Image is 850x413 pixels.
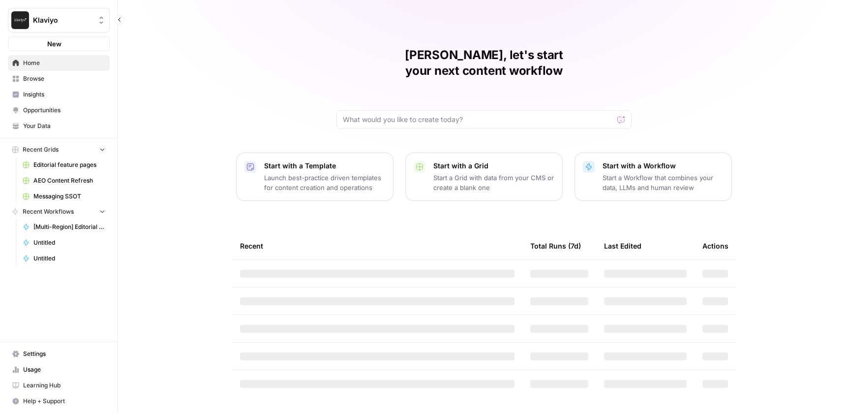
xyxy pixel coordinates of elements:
[18,189,110,204] a: Messaging SSOT
[33,254,105,263] span: Untitled
[33,160,105,169] span: Editorial feature pages
[8,102,110,118] a: Opportunities
[23,90,105,99] span: Insights
[240,232,515,259] div: Recent
[8,55,110,71] a: Home
[8,142,110,157] button: Recent Grids
[23,59,105,67] span: Home
[33,238,105,247] span: Untitled
[575,153,732,201] button: Start with a WorkflowStart a Workflow that combines your data, LLMs and human review
[8,87,110,102] a: Insights
[47,39,61,49] span: New
[8,36,110,51] button: New
[23,349,105,358] span: Settings
[603,161,724,171] p: Start with a Workflow
[23,106,105,115] span: Opportunities
[33,192,105,201] span: Messaging SSOT
[8,8,110,32] button: Workspace: Klaviyo
[8,204,110,219] button: Recent Workflows
[236,153,394,201] button: Start with a TemplateLaunch best-practice driven templates for content creation and operations
[8,362,110,378] a: Usage
[8,71,110,87] a: Browse
[8,118,110,134] a: Your Data
[336,47,632,79] h1: [PERSON_NAME], let's start your next content workflow
[530,232,581,259] div: Total Runs (7d)
[33,176,105,185] span: AEO Content Refresh
[18,235,110,251] a: Untitled
[18,251,110,266] a: Untitled
[23,381,105,390] span: Learning Hub
[23,122,105,130] span: Your Data
[8,346,110,362] a: Settings
[18,219,110,235] a: [Multi-Region] Editorial feature page
[702,232,729,259] div: Actions
[18,157,110,173] a: Editorial feature pages
[433,173,554,192] p: Start a Grid with data from your CMS or create a blank one
[603,173,724,192] p: Start a Workflow that combines your data, LLMs and human review
[8,393,110,409] button: Help + Support
[23,145,59,154] span: Recent Grids
[604,232,641,259] div: Last Edited
[8,378,110,393] a: Learning Hub
[264,173,385,192] p: Launch best-practice driven templates for content creation and operations
[23,365,105,374] span: Usage
[33,222,105,231] span: [Multi-Region] Editorial feature page
[405,153,563,201] button: Start with a GridStart a Grid with data from your CMS or create a blank one
[18,173,110,189] a: AEO Content Refresh
[33,15,92,25] span: Klaviyo
[23,397,105,406] span: Help + Support
[264,161,385,171] p: Start with a Template
[433,161,554,171] p: Start with a Grid
[23,74,105,83] span: Browse
[23,207,74,216] span: Recent Workflows
[11,11,29,29] img: Klaviyo Logo
[343,115,613,125] input: What would you like to create today?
